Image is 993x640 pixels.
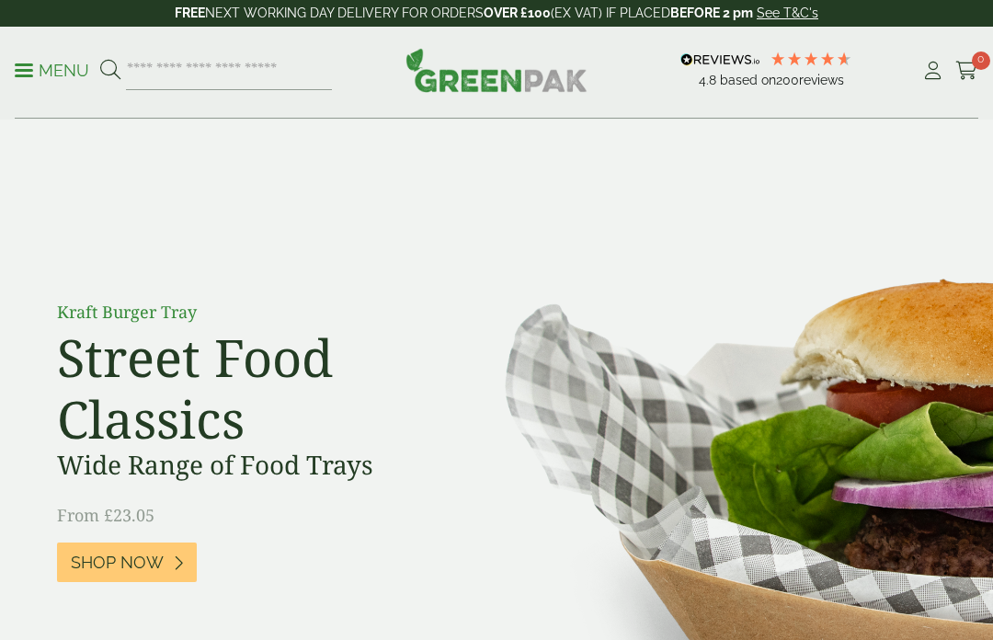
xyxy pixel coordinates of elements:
[955,57,978,85] a: 0
[57,543,197,582] a: Shop Now
[670,6,753,20] strong: BEFORE 2 pm
[757,6,818,20] a: See T&C's
[57,300,471,325] p: Kraft Burger Tray
[921,62,944,80] i: My Account
[57,450,471,481] h3: Wide Range of Food Trays
[57,504,154,526] span: From £23.05
[680,53,760,66] img: REVIEWS.io
[57,326,471,450] h2: Street Food Classics
[405,48,588,92] img: GreenPak Supplies
[770,51,852,67] div: 4.79 Stars
[484,6,551,20] strong: OVER £100
[71,553,164,573] span: Shop Now
[15,60,89,78] a: Menu
[955,62,978,80] i: Cart
[972,51,990,70] span: 0
[699,73,720,87] span: 4.8
[799,73,844,87] span: reviews
[175,6,205,20] strong: FREE
[776,73,799,87] span: 200
[15,60,89,82] p: Menu
[720,73,776,87] span: Based on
